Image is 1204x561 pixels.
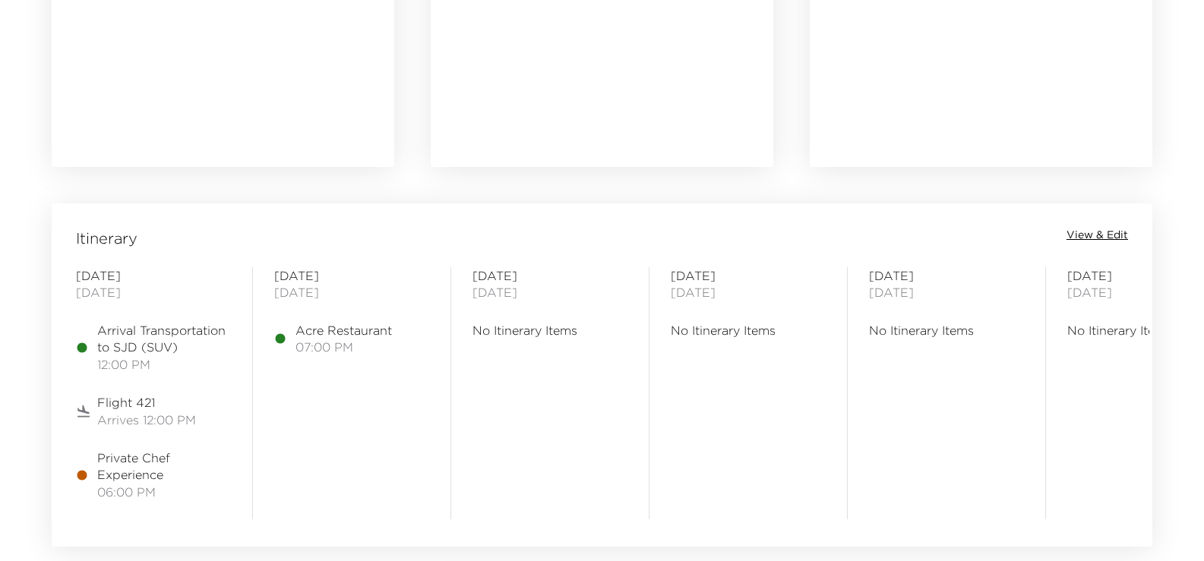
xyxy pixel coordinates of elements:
[97,322,231,356] span: Arrival Transportation to SJD (SUV)
[671,322,826,339] span: No Itinerary Items
[295,339,392,355] span: 07:00 PM
[1067,228,1128,243] button: View & Edit
[76,267,231,284] span: [DATE]
[671,267,826,284] span: [DATE]
[97,449,231,484] span: Private Chef Experience
[97,411,196,428] span: Arrives 12:00 PM
[274,267,429,284] span: [DATE]
[76,284,231,301] span: [DATE]
[869,322,1024,339] span: No Itinerary Items
[869,267,1024,284] span: [DATE]
[869,284,1024,301] span: [DATE]
[274,284,429,301] span: [DATE]
[472,267,627,284] span: [DATE]
[97,356,231,373] span: 12:00 PM
[97,394,196,411] span: Flight 421
[472,284,627,301] span: [DATE]
[671,284,826,301] span: [DATE]
[76,228,137,249] span: Itinerary
[97,484,231,500] span: 06:00 PM
[472,322,627,339] span: No Itinerary Items
[295,322,392,339] span: Acre Restaurant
